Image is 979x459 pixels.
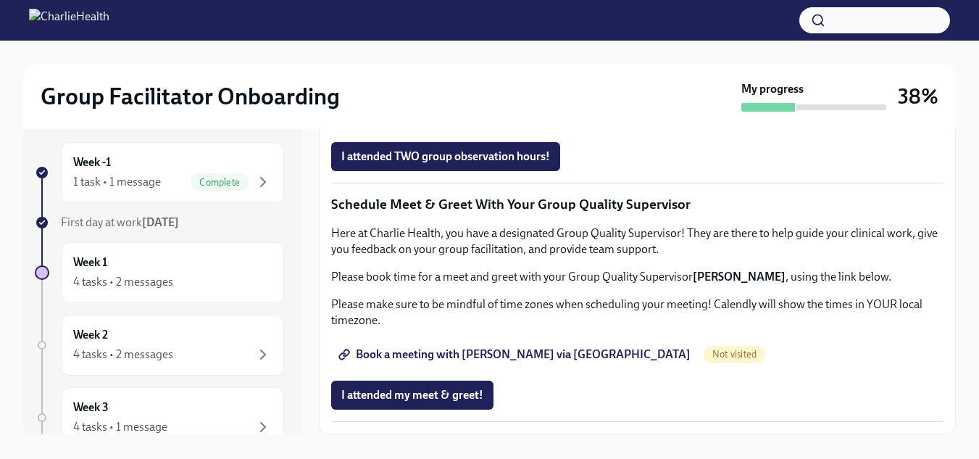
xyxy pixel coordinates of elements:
a: Week -11 task • 1 messageComplete [35,142,284,203]
span: Book a meeting with [PERSON_NAME] via [GEOGRAPHIC_DATA] [341,347,691,362]
a: First day at work[DATE] [35,215,284,231]
span: First day at work [61,215,179,229]
div: 4 tasks • 1 message [73,419,167,435]
span: I attended my meet & greet! [341,388,483,402]
p: Please make sure to be mindful of time zones when scheduling your meeting! Calendly will show the... [331,297,943,328]
span: I attended TWO group observation hours! [341,149,550,164]
h6: Week -1 [73,154,111,170]
span: Not visited [704,349,765,360]
img: CharlieHealth [29,9,109,32]
a: Book a meeting with [PERSON_NAME] via [GEOGRAPHIC_DATA] [331,340,701,369]
a: Week 14 tasks • 2 messages [35,242,284,303]
p: Please book time for a meet and greet with your Group Quality Supervisor , using the link below. [331,269,943,285]
div: 4 tasks • 2 messages [73,274,173,290]
p: Here at Charlie Health, you have a designated Group Quality Supervisor! They are there to help gu... [331,226,943,257]
h6: Week 2 [73,327,108,343]
h6: Week 1 [73,255,107,270]
span: Complete [191,177,249,188]
strong: My progress [741,81,804,97]
strong: [PERSON_NAME] [693,270,786,284]
div: 4 tasks • 2 messages [73,347,173,363]
p: Schedule Meet & Greet With Your Group Quality Supervisor [331,195,943,214]
a: Week 24 tasks • 2 messages [35,315,284,376]
button: I attended TWO group observation hours! [331,142,560,171]
button: I attended my meet & greet! [331,381,493,410]
strong: [DATE] [142,215,179,229]
h3: 38% [898,83,938,109]
a: Week 34 tasks • 1 message [35,387,284,448]
div: 1 task • 1 message [73,174,161,190]
h2: Group Facilitator Onboarding [41,82,340,111]
h6: Week 3 [73,400,109,415]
